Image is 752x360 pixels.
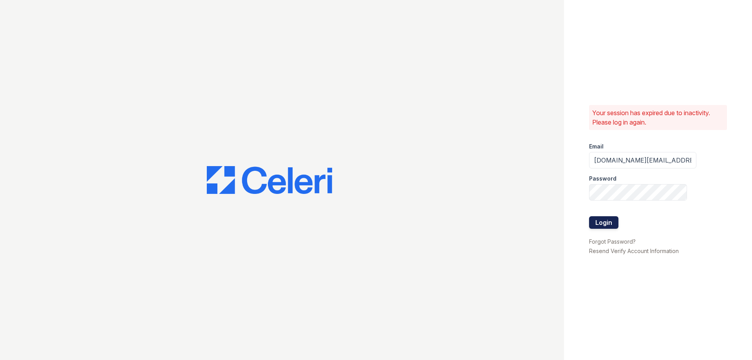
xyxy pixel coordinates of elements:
[589,238,636,245] a: Forgot Password?
[207,166,332,194] img: CE_Logo_Blue-a8612792a0a2168367f1c8372b55b34899dd931a85d93a1a3d3e32e68fde9ad4.png
[589,216,618,229] button: Login
[589,175,616,183] label: Password
[589,143,604,150] label: Email
[589,248,679,254] a: Resend Verify Account Information
[592,108,724,127] p: Your session has expired due to inactivity. Please log in again.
